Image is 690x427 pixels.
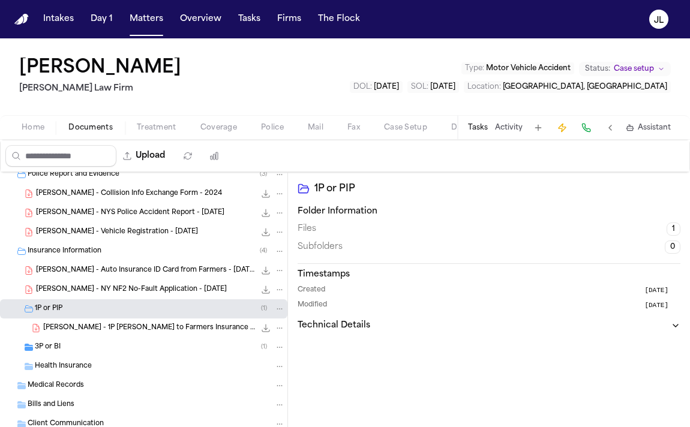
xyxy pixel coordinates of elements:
[461,62,574,74] button: Edit Type: Motor Vehicle Accident
[125,8,168,30] button: Matters
[407,81,459,93] button: Edit SOL: 2028-08-06
[68,123,113,133] span: Documents
[19,58,181,79] h1: [PERSON_NAME]
[626,123,671,133] button: Assistant
[503,83,667,91] span: [GEOGRAPHIC_DATA], [GEOGRAPHIC_DATA]
[28,246,101,257] span: Insurance Information
[233,8,265,30] button: Tasks
[347,123,360,133] span: Fax
[35,342,61,353] span: 3P or BI
[384,123,427,133] span: Case Setup
[14,14,29,25] a: Home
[260,322,272,334] button: Download J. Gonzalez - 1P LOR to Farmers Insurance - 8.12.25
[38,8,79,30] button: Intakes
[261,344,267,350] span: ( 1 )
[554,119,571,136] button: Create Immediate Task
[260,226,272,238] button: Download J. Gonzalez - Vehicle Registration - 7.9.26
[298,285,325,296] span: Created
[19,82,186,96] h2: [PERSON_NAME] Law Firm
[35,362,92,372] span: Health Insurance
[430,83,455,91] span: [DATE]
[665,240,680,254] span: 0
[638,123,671,133] span: Assistant
[260,284,272,296] button: Download J. Gonzalez - NY NF2 No-Fault Application - 8.12.25
[260,188,272,200] button: Download J. Gonzalez - Collision Info Exchange Form - 2024
[313,8,365,30] button: The Flock
[374,83,399,91] span: [DATE]
[5,145,116,167] input: Search files
[28,400,74,410] span: Bills and Liens
[36,285,227,295] span: [PERSON_NAME] - NY NF2 No-Fault Application - [DATE]
[36,227,198,237] span: [PERSON_NAME] - Vehicle Registration - [DATE]
[467,83,501,91] span: Location :
[495,123,523,133] button: Activity
[36,266,255,276] span: [PERSON_NAME] - Auto Insurance ID Card from Farmers - [DATE] to [DATE]
[28,170,119,180] span: Police Report and Evidence
[86,8,118,30] button: Day 1
[579,62,671,76] button: Change status from Case setup
[486,65,571,72] span: Motor Vehicle Accident
[644,285,668,296] span: [DATE]
[261,123,284,133] span: Police
[644,300,680,311] button: [DATE]
[644,285,680,296] button: [DATE]
[175,8,226,30] button: Overview
[137,123,176,133] span: Treatment
[451,123,484,133] span: Demand
[261,305,267,312] span: ( 1 )
[22,123,44,133] span: Home
[350,81,403,93] button: Edit DOL: 2025-08-06
[464,81,671,93] button: Edit Location: White Plains, NY
[28,381,84,391] span: Medical Records
[260,171,267,178] span: ( 3 )
[36,208,224,218] span: [PERSON_NAME] - NYS Police Accident Report - [DATE]
[35,304,62,314] span: 1P or PIP
[298,269,680,281] h3: Timestamps
[260,248,267,254] span: ( 4 )
[578,119,595,136] button: Make a Call
[116,145,172,167] button: Upload
[36,189,222,199] span: [PERSON_NAME] - Collision Info Exchange Form - 2024
[19,58,181,79] button: Edit matter name
[411,83,428,91] span: SOL :
[14,14,29,25] img: Finch Logo
[585,64,610,74] span: Status:
[298,206,680,218] h3: Folder Information
[465,65,484,72] span: Type :
[667,222,680,236] span: 1
[43,323,255,333] span: [PERSON_NAME] - 1P [PERSON_NAME] to Farmers Insurance - [DATE]
[614,64,654,74] span: Case setup
[272,8,306,30] button: Firms
[260,207,272,219] button: Download J. Gonzalez - NYS Police Accident Report - 8.6.25
[200,123,237,133] span: Coverage
[298,300,327,311] span: Modified
[298,320,680,332] button: Technical Details
[353,83,372,91] span: DOL :
[530,119,547,136] button: Add Task
[260,264,272,276] button: Download J. Gonzalez - Auto Insurance ID Card from Farmers - 8.30.24 to 2.28.25
[298,241,343,253] span: Subfolders
[468,123,488,133] button: Tasks
[314,182,680,196] h2: 1P or PIP
[298,223,316,235] span: Files
[308,123,323,133] span: Mail
[298,320,370,332] h3: Technical Details
[644,300,668,311] span: [DATE]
